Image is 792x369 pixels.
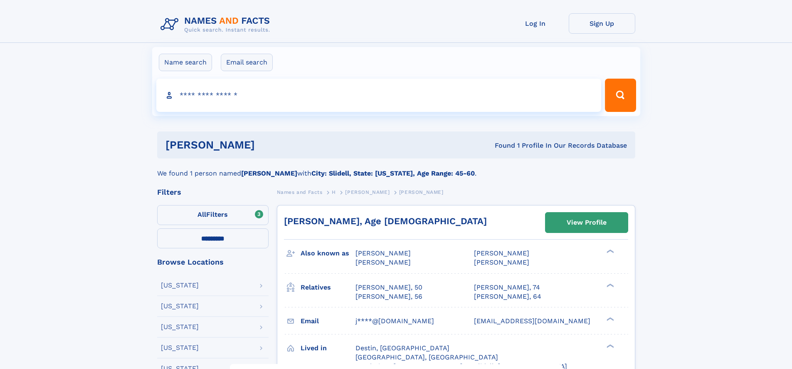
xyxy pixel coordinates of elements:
[161,324,199,330] div: [US_STATE]
[355,292,422,301] a: [PERSON_NAME], 56
[399,189,444,195] span: [PERSON_NAME]
[375,141,627,150] div: Found 1 Profile In Our Records Database
[284,216,487,226] a: [PERSON_NAME], Age [DEMOGRAPHIC_DATA]
[301,314,355,328] h3: Email
[159,54,212,71] label: Name search
[474,283,540,292] a: [PERSON_NAME], 74
[161,344,199,351] div: [US_STATE]
[157,258,269,266] div: Browse Locations
[474,258,529,266] span: [PERSON_NAME]
[604,316,614,322] div: ❯
[474,317,590,325] span: [EMAIL_ADDRESS][DOMAIN_NAME]
[604,282,614,288] div: ❯
[156,79,602,112] input: search input
[161,303,199,310] div: [US_STATE]
[301,280,355,295] h3: Relatives
[567,213,607,232] div: View Profile
[157,158,635,178] div: We found 1 person named with .
[355,249,411,257] span: [PERSON_NAME]
[197,211,206,218] span: All
[355,353,498,361] span: [GEOGRAPHIC_DATA], [GEOGRAPHIC_DATA]
[545,213,628,233] a: View Profile
[241,169,297,177] b: [PERSON_NAME]
[332,189,336,195] span: H
[311,169,475,177] b: City: Slidell, State: [US_STATE], Age Range: 45-60
[355,283,422,292] a: [PERSON_NAME], 50
[277,187,323,197] a: Names and Facts
[502,13,569,34] a: Log In
[604,249,614,254] div: ❯
[604,343,614,349] div: ❯
[301,341,355,355] h3: Lived in
[605,79,636,112] button: Search Button
[221,54,273,71] label: Email search
[474,249,529,257] span: [PERSON_NAME]
[474,292,541,301] a: [PERSON_NAME], 64
[332,187,336,197] a: H
[161,282,199,289] div: [US_STATE]
[157,205,269,225] label: Filters
[345,187,390,197] a: [PERSON_NAME]
[569,13,635,34] a: Sign Up
[301,246,355,260] h3: Also known as
[345,189,390,195] span: [PERSON_NAME]
[355,344,449,352] span: Destin, [GEOGRAPHIC_DATA]
[355,258,411,266] span: [PERSON_NAME]
[157,13,277,36] img: Logo Names and Facts
[157,188,269,196] div: Filters
[165,140,375,150] h1: [PERSON_NAME]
